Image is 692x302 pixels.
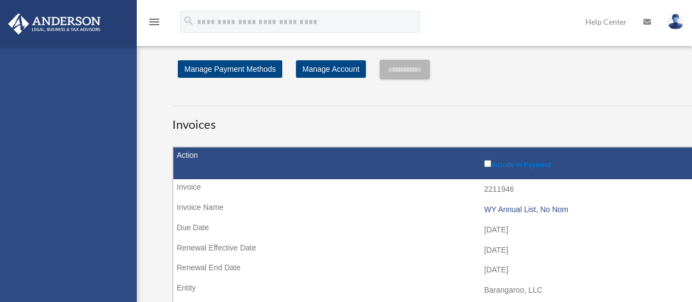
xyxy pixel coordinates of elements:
i: menu [148,15,161,29]
a: Manage Account [296,60,366,78]
a: Manage Payment Methods [178,60,282,78]
img: Anderson Advisors Platinum Portal [5,13,104,35]
img: User Pic [667,14,684,30]
input: Include in Payment [484,160,491,167]
i: search [183,15,195,27]
a: menu [148,19,161,29]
